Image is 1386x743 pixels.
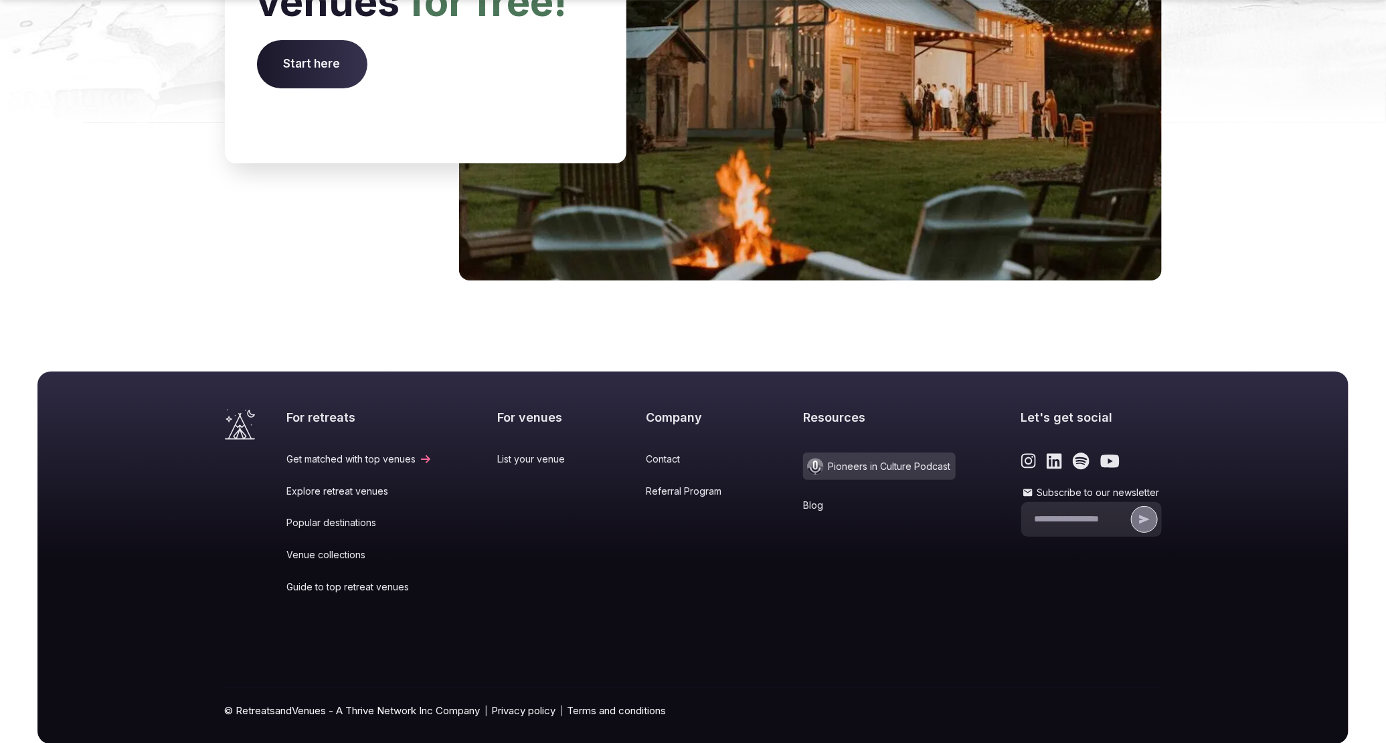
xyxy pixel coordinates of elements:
a: Start here [257,57,367,70]
a: Popular destinations [287,516,432,529]
a: Contact [646,452,738,466]
a: Visit the homepage [225,409,255,440]
label: Subscribe to our newsletter [1021,486,1162,499]
a: Link to the retreats and venues Instagram page [1021,452,1037,470]
a: Link to the retreats and venues LinkedIn page [1047,452,1062,470]
h2: Resources [803,409,956,426]
a: Link to the retreats and venues Youtube page [1100,452,1120,470]
a: Link to the retreats and venues Spotify page [1073,452,1090,470]
a: Referral Program [646,485,738,498]
h2: Let's get social [1021,409,1162,426]
a: Venue collections [287,548,432,562]
a: Guide to top retreat venues [287,580,432,594]
a: Get matched with top venues [287,452,432,466]
a: Pioneers in Culture Podcast [803,452,956,480]
h2: Company [646,409,738,426]
h2: For venues [497,409,581,426]
h2: For retreats [287,409,432,426]
a: Blog [803,499,956,512]
a: Explore retreat venues [287,485,432,498]
a: Privacy policy [492,704,556,718]
a: Terms and conditions [568,704,667,718]
span: Start here [257,40,367,88]
a: List your venue [497,452,581,466]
